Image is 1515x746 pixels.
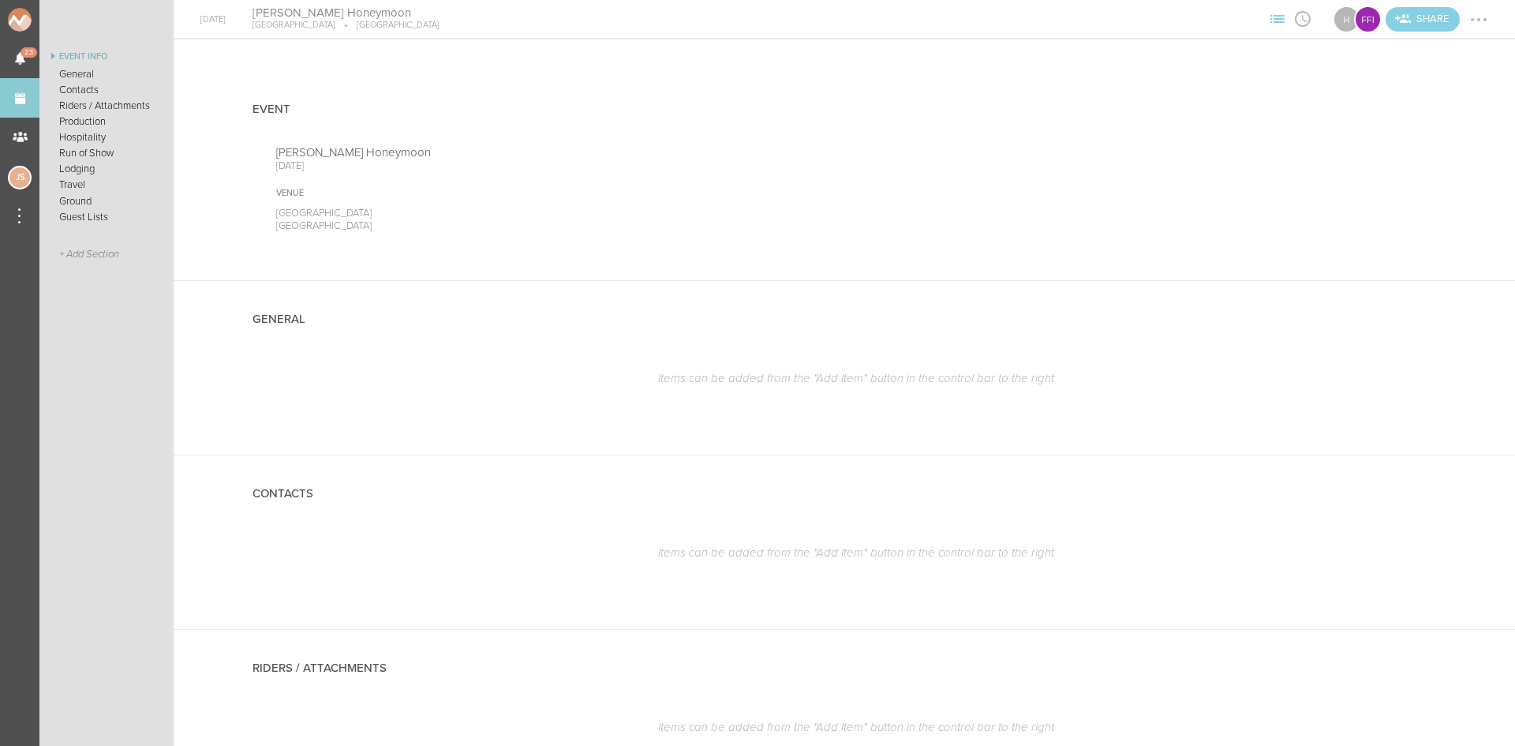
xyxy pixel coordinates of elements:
div: Flynn's Fire Island [1354,6,1382,33]
p: [GEOGRAPHIC_DATA] [276,207,821,219]
div: Jessica Smith [8,166,32,189]
h4: Riders / Attachments [252,662,387,675]
p: [GEOGRAPHIC_DATA] [335,20,440,31]
p: [DATE] [276,159,821,172]
div: FFI [1354,6,1382,33]
h4: Event [252,103,290,116]
p: Items can be added from the "Add Item" button in the control bar to the right [276,545,1436,560]
a: Ground [39,193,174,209]
span: 23 [21,47,37,58]
h4: [PERSON_NAME] Honeymoon [252,6,440,21]
a: Guest Lists [39,209,174,225]
span: View Sections [1265,13,1290,23]
div: Venue [276,188,821,199]
a: General [39,66,174,82]
a: Event Info [39,47,174,66]
div: Honeymoon - Not Yet Invited [1333,6,1360,33]
p: Items can be added from the "Add Item" button in the control bar to the right [276,720,1436,734]
a: Lodging [39,161,174,177]
p: [GEOGRAPHIC_DATA] [276,219,821,232]
div: Share [1386,7,1460,32]
h4: General [252,313,305,326]
a: Contacts [39,82,174,98]
span: + Add Section [59,249,119,261]
div: H [1333,6,1360,33]
a: Travel [39,177,174,193]
p: Items can be added from the "Add Item" button in the control bar to the right [276,371,1436,385]
img: NOMAD [8,8,97,32]
p: [GEOGRAPHIC_DATA] [252,20,335,31]
p: [PERSON_NAME] Honeymoon [276,145,821,159]
a: Riders / Attachments [39,98,174,114]
a: Hospitality [39,129,174,145]
a: Invite teams to the Event [1386,7,1460,32]
h4: Contacts [252,487,313,500]
a: Production [39,114,174,129]
a: Run of Show [39,145,174,161]
span: View Itinerary [1290,13,1315,23]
